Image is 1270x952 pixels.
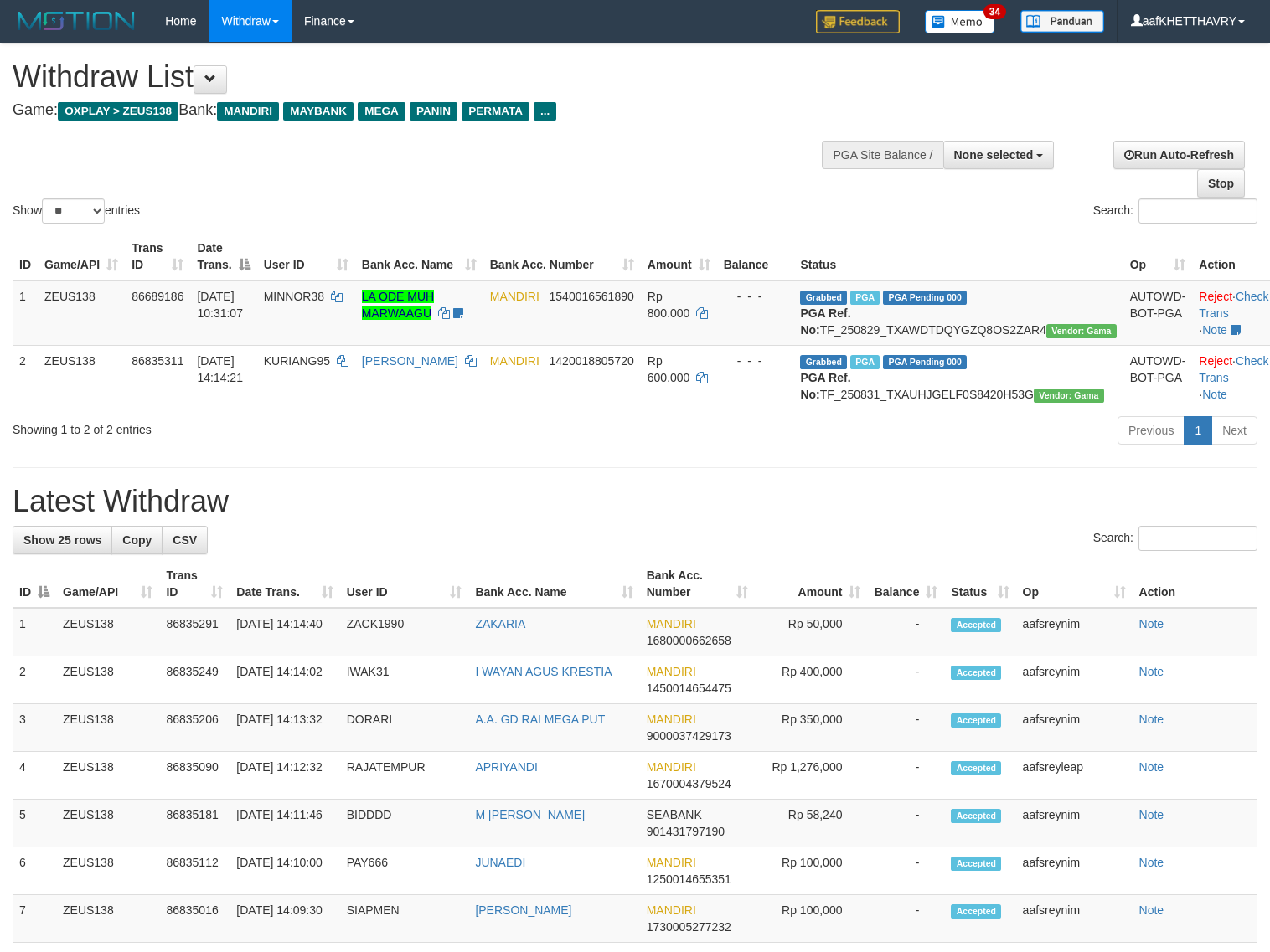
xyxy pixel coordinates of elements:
[647,920,731,934] span: Copy 1730005277232 to clipboard
[648,354,690,384] span: Rp 600.000
[647,760,696,774] span: MANDIRI
[1211,416,1257,445] a: Next
[13,895,56,943] td: 7
[159,608,230,656] td: 86835291
[867,608,944,656] td: -
[724,352,787,369] div: - - -
[230,895,339,943] td: [DATE] 14:09:30
[943,141,1055,169] button: None selected
[1093,198,1257,224] label: Search:
[230,800,339,847] td: [DATE] 14:11:46
[1123,280,1193,346] td: AUTOWD-BOT-PGA
[550,290,634,303] span: Copy 1540016561890 to clipboard
[800,291,847,305] span: Grabbed
[159,847,230,895] td: 86835112
[362,354,458,368] a: [PERSON_NAME]
[410,102,457,121] span: PANIN
[475,760,537,774] a: APRIYANDI
[755,704,868,752] td: Rp 350,000
[38,233,125,280] th: Game/API: activate to sort column ascending
[159,704,230,752] td: 86835206
[1139,856,1164,869] a: Note
[755,752,868,800] td: Rp 1,276,000
[867,847,944,895] td: -
[951,761,1001,775] span: Accepted
[1139,760,1164,774] a: Note
[822,141,942,169] div: PGA Site Balance /
[264,354,330,368] span: KURIANG95
[647,808,702,821] span: SEABANK
[641,233,717,280] th: Amount: activate to sort column ascending
[13,345,38,409] td: 2
[944,560,1015,608] th: Status: activate to sort column ascending
[475,665,612,678] a: I WAYAN AGUS KRESTIA
[257,233,355,280] th: User ID: activate to sort column ascending
[23,533,101,547] span: Show 25 rows
[125,233,190,280] th: Trans ID: activate to sort column ascending
[816,10,900,33] img: Feedback.jpg
[1016,656,1133,704] td: aafsreynim
[340,608,469,656] td: ZACK1990
[230,608,339,656] td: [DATE] 14:14:40
[13,280,38,346] td: 1
[13,233,38,280] th: ID
[640,560,755,608] th: Bank Acc. Number: activate to sort column ascending
[468,560,639,608] th: Bank Acc. Name: activate to sort column ascending
[13,102,830,119] h4: Game: Bank:
[1139,617,1164,630] a: Note
[197,354,243,384] span: [DATE] 14:14:21
[867,704,944,752] td: -
[230,847,339,895] td: [DATE] 14:10:00
[197,290,243,320] span: [DATE] 10:31:07
[925,10,995,33] img: Button%20Memo.svg
[56,847,159,895] td: ZEUS138
[1016,608,1133,656] td: aafsreynim
[1202,388,1227,401] a: Note
[647,634,731,647] span: Copy 1680000662658 to clipboard
[550,354,634,368] span: Copy 1420018805720 to clipboard
[850,355,880,369] span: Marked by aafsreyleap
[190,233,256,280] th: Date Trans.: activate to sort column descending
[647,729,731,743] span: Copy 9000037429173 to clipboard
[173,533,197,547] span: CSV
[56,656,159,704] td: ZEUS138
[954,148,1034,162] span: None selected
[475,856,525,869] a: JUNAEDI
[1199,290,1232,303] a: Reject
[1139,903,1164,917] a: Note
[264,290,324,303] span: MINNOR38
[13,198,140,224] label: Show entries
[867,752,944,800] td: -
[1046,324,1117,338] span: Vendor URL: https://trx31.1velocity.biz
[1113,141,1245,169] a: Run Auto-Refresh
[230,656,339,704] td: [DATE] 14:14:02
[13,560,56,608] th: ID: activate to sort column descending
[647,856,696,869] span: MANDIRI
[58,102,178,121] span: OXPLAY > ZEUS138
[951,904,1001,919] span: Accepted
[867,800,944,847] td: -
[1133,560,1257,608] th: Action
[1123,345,1193,409] td: AUTOWD-BOT-PGA
[490,290,539,303] span: MANDIRI
[230,752,339,800] td: [DATE] 14:12:32
[793,280,1123,346] td: TF_250829_TXAWDTDQYGZQ8OS2ZAR4
[475,808,585,821] a: M [PERSON_NAME]
[850,291,880,305] span: Marked by aafkaynarin
[159,560,230,608] th: Trans ID: activate to sort column ascending
[56,752,159,800] td: ZEUS138
[867,560,944,608] th: Balance: activate to sort column ascending
[951,666,1001,680] span: Accepted
[475,713,605,726] a: A.A. GD RAI MEGA PUT
[1139,713,1164,726] a: Note
[13,608,56,656] td: 1
[340,704,469,752] td: DORARI
[56,895,159,943] td: ZEUS138
[483,233,641,280] th: Bank Acc. Number: activate to sort column ascending
[883,355,967,369] span: PGA Pending
[13,526,112,554] a: Show 25 rows
[717,233,794,280] th: Balance
[1197,169,1245,198] a: Stop
[38,280,125,346] td: ZEUS138
[159,800,230,847] td: 86835181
